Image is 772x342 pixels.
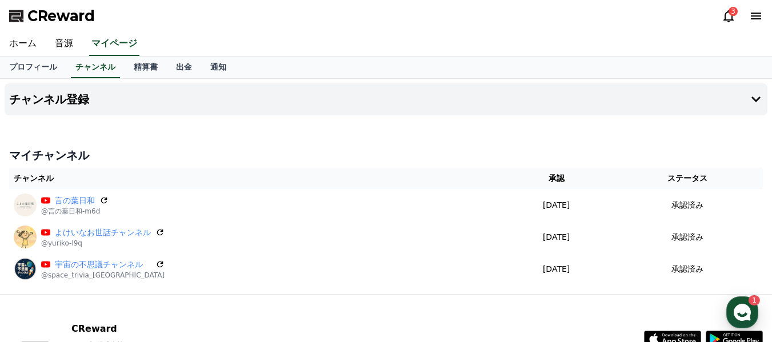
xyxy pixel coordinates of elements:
[722,9,735,23] a: 3
[89,32,139,56] a: マイページ
[55,195,95,207] a: 言の葉日和
[9,168,501,189] th: チャンネル
[14,226,37,248] img: よけいなお世話チャンネル
[27,7,95,25] span: CReward
[9,147,763,163] h4: マイチャンネル
[71,57,120,78] a: チャンネル
[671,199,703,211] p: 承認済み
[55,227,151,239] a: よけいなお世話チャンネル
[41,239,165,248] p: @yuriko-l9q
[46,32,82,56] a: 音源
[505,263,607,275] p: [DATE]
[501,168,612,189] th: 承認
[125,57,167,78] a: 精算書
[9,93,89,106] h4: チャンネル登録
[201,57,235,78] a: 通知
[71,322,237,336] p: CReward
[55,259,151,271] a: 宇宙の不思議チャンネル
[671,231,703,243] p: 承認済み
[167,57,201,78] a: 出金
[41,207,109,216] p: @言の葉日和-m6d
[14,194,37,216] img: 言の葉日和
[671,263,703,275] p: 承認済み
[505,199,607,211] p: [DATE]
[5,83,767,115] button: チャンネル登録
[612,168,763,189] th: ステータス
[9,7,95,25] a: CReward
[505,231,607,243] p: [DATE]
[14,257,37,280] img: 宇宙の不思議チャンネル
[41,271,165,280] p: @space_trivia_[GEOGRAPHIC_DATA]
[729,7,738,16] div: 3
